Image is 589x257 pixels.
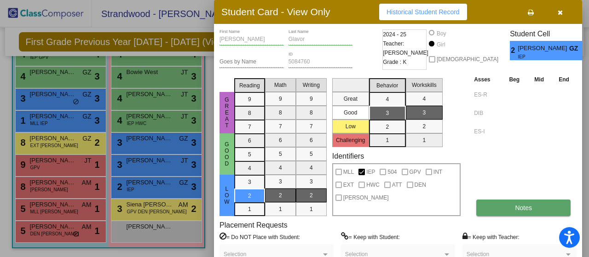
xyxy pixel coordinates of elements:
span: Low [223,186,231,205]
input: assessment [474,88,499,102]
span: MLL [343,166,354,177]
div: Girl [436,40,445,49]
th: Mid [527,74,551,85]
span: 2024 - 25 [383,30,406,39]
label: = Keep with Teacher: [462,232,520,241]
span: [PERSON_NAME] [518,44,569,53]
span: Historical Student Record [387,8,460,16]
button: Notes [476,200,571,216]
span: [PERSON_NAME] [343,192,389,203]
span: HWC [366,179,380,190]
span: Grade : K [383,57,406,67]
span: Notes [515,204,532,211]
span: EXT [343,179,354,190]
label: Identifiers [332,152,364,160]
th: End [551,74,577,85]
span: 504 [387,166,397,177]
input: assessment [474,106,499,120]
label: Placement Requests [219,221,288,229]
span: DEN [415,179,426,190]
input: Enter ID [289,59,353,65]
input: goes by name [219,59,284,65]
input: assessment [474,125,499,138]
span: INT [433,166,442,177]
span: ATT [392,179,402,190]
th: Beg [502,74,527,85]
span: IEP [518,53,563,60]
span: [DEMOGRAPHIC_DATA] [437,54,498,65]
button: Historical Student Record [379,4,467,20]
span: Great [223,97,231,129]
h3: Student Card - View Only [221,6,330,17]
th: Asses [472,74,502,85]
div: Boy [436,29,446,38]
span: GZ [569,44,582,53]
span: IEP [366,166,375,177]
span: Good [223,141,231,167]
label: = Do NOT Place with Student: [219,232,300,241]
label: = Keep with Student: [341,232,400,241]
span: GPV [410,166,421,177]
span: 2 [510,45,518,56]
span: Teacher: [PERSON_NAME] [383,39,428,57]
